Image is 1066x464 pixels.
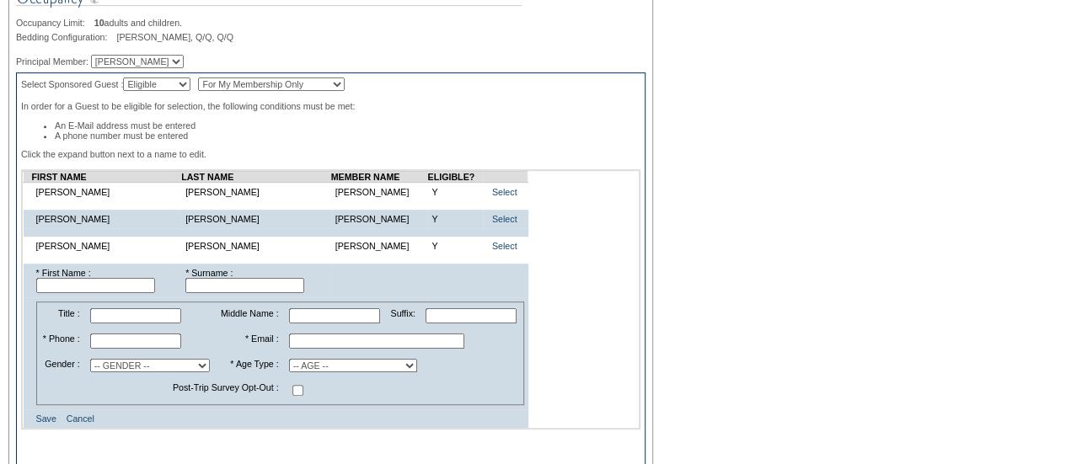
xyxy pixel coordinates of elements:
span: Bedding Configuration: [16,32,114,42]
td: [PERSON_NAME] [181,183,331,202]
span: 10 [94,18,104,28]
span: Principal Member: [16,56,88,67]
td: [PERSON_NAME] [331,183,428,202]
td: [PERSON_NAME] [32,210,182,228]
span: [PERSON_NAME], Q/Q, Q/Q [116,32,233,42]
td: [PERSON_NAME] [181,237,331,255]
td: [PERSON_NAME] [331,237,428,255]
span: Occupancy Limit: [16,18,92,28]
li: A phone number must be entered [55,131,640,141]
a: Select [492,214,517,224]
td: LAST NAME [181,172,331,183]
td: [PERSON_NAME] [181,210,331,228]
td: Post-Trip Survey Opt-Out : [39,378,283,403]
td: Gender : [39,355,84,376]
td: ELIGIBLE? [427,172,482,183]
td: [PERSON_NAME] [32,183,182,202]
td: [PERSON_NAME] [32,237,182,255]
td: Suffix: [386,304,420,328]
td: [PERSON_NAME] [331,210,428,228]
td: * First Name : [32,264,182,297]
li: An E-Mail address must be entered [55,120,640,131]
td: Title : [39,304,84,328]
a: Select [492,187,517,197]
td: Y [427,210,482,228]
td: Y [427,237,482,255]
td: * Surname : [181,264,331,297]
a: Cancel [67,413,94,424]
a: Select [492,241,517,251]
td: * Email : [216,329,282,353]
div: adults and children. [16,18,645,28]
td: * Age Type : [216,355,282,376]
td: Middle Name : [216,304,282,328]
td: MEMBER NAME [331,172,428,183]
a: Save [36,413,56,424]
td: FIRST NAME [32,172,182,183]
td: Y [427,183,482,202]
td: * Phone : [39,329,84,353]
